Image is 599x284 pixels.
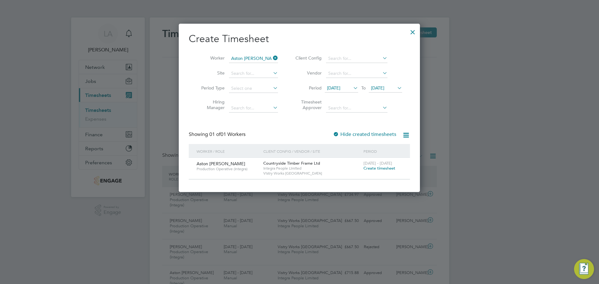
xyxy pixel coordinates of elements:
div: Showing [189,131,247,138]
span: Production Operative (Integra) [197,166,259,171]
span: 01 Workers [209,131,246,137]
label: Hide created timesheets [333,131,396,137]
input: Search for... [229,104,278,113]
span: [DATE] [327,85,340,91]
h2: Create Timesheet [189,32,410,46]
label: Period Type [197,85,225,91]
input: Search for... [229,54,278,63]
span: Aston [PERSON_NAME] [197,161,245,166]
span: Integra People Limited [263,166,360,171]
label: Client Config [294,55,322,61]
span: Create timesheet [363,166,395,171]
button: Engage Resource Center [574,259,594,279]
span: [DATE] - [DATE] [363,161,392,166]
div: Client Config / Vendor / Site [262,144,362,158]
label: Worker [197,55,225,61]
input: Search for... [326,104,387,113]
label: Vendor [294,70,322,76]
span: Countryside Timber Frame Ltd [263,161,320,166]
input: Search for... [326,69,387,78]
label: Period [294,85,322,91]
label: Site [197,70,225,76]
div: Period [362,144,404,158]
span: To [359,84,368,92]
input: Search for... [229,69,278,78]
label: Timesheet Approver [294,99,322,110]
span: 01 of [209,131,221,137]
input: Select one [229,84,278,93]
span: [DATE] [371,85,384,91]
input: Search for... [326,54,387,63]
label: Hiring Manager [197,99,225,110]
span: Vistry Works [GEOGRAPHIC_DATA] [263,171,360,176]
div: Worker / Role [195,144,262,158]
